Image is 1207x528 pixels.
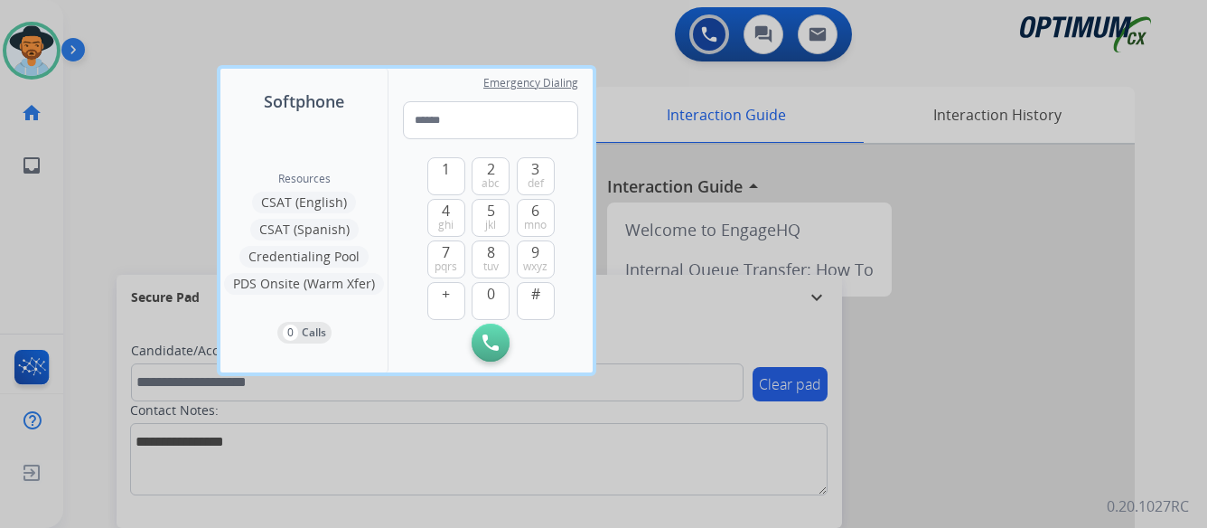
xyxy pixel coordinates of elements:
span: ghi [438,218,454,232]
button: CSAT (English) [252,192,356,213]
span: 9 [531,241,539,263]
span: 4 [442,200,450,222]
span: # [531,283,540,305]
button: 1 [427,157,465,195]
span: 1 [442,158,450,180]
button: 0 [472,282,510,320]
span: def [528,176,544,191]
button: 7pqrs [427,240,465,278]
button: + [427,282,465,320]
button: 0Calls [277,322,332,344]
img: call-button [482,335,499,351]
span: jkl [485,218,496,232]
span: Resources [278,172,331,186]
span: 2 [487,158,495,180]
span: wxyz [523,259,547,274]
span: 3 [531,158,539,180]
button: PDS Onsite (Warm Xfer) [224,273,384,295]
span: mno [524,218,547,232]
button: 3def [517,157,555,195]
span: tuv [483,259,499,274]
button: Credentialing Pool [239,246,369,268]
button: 9wxyz [517,240,555,278]
span: Softphone [264,89,344,114]
button: # [517,282,555,320]
p: 0.20.1027RC [1107,495,1189,517]
span: 6 [531,200,539,222]
p: Calls [302,325,326,341]
button: CSAT (Spanish) [250,219,359,240]
span: abc [482,176,500,191]
span: pqrs [435,259,457,274]
span: 8 [487,241,495,263]
button: 2abc [472,157,510,195]
span: 0 [487,283,495,305]
span: 7 [442,241,450,263]
button: 8tuv [472,240,510,278]
button: 5jkl [472,199,510,237]
button: 6mno [517,199,555,237]
span: + [442,283,450,305]
p: 0 [283,325,298,341]
span: Emergency Dialing [483,76,578,90]
span: 5 [487,200,495,222]
button: 4ghi [427,199,465,237]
